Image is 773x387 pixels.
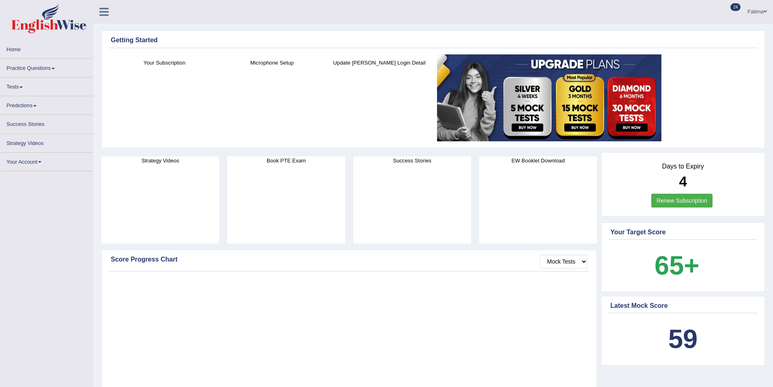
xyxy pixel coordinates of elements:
[0,153,93,169] a: Your Account
[651,194,713,208] a: Renew Subscription
[101,156,219,165] h4: Strategy Videos
[0,96,93,112] a: Predictions
[0,40,93,56] a: Home
[222,58,322,67] h4: Microphone Setup
[668,324,698,354] b: 59
[479,156,597,165] h4: EW Booklet Download
[111,255,588,264] div: Score Progress Chart
[610,301,756,311] div: Latest Mock Score
[610,163,756,170] h4: Days to Expiry
[353,156,471,165] h4: Success Stories
[437,54,661,141] img: small5.jpg
[0,134,93,150] a: Strategy Videos
[679,173,687,189] b: 4
[0,59,93,75] a: Practice Questions
[0,78,93,93] a: Tests
[610,227,756,237] div: Your Target Score
[0,115,93,131] a: Success Stories
[655,251,699,280] b: 65+
[730,3,741,11] span: 24
[227,156,345,165] h4: Book PTE Exam
[111,35,756,45] div: Getting Started
[330,58,429,67] h4: Update [PERSON_NAME] Login Detail
[115,58,214,67] h4: Your Subscription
